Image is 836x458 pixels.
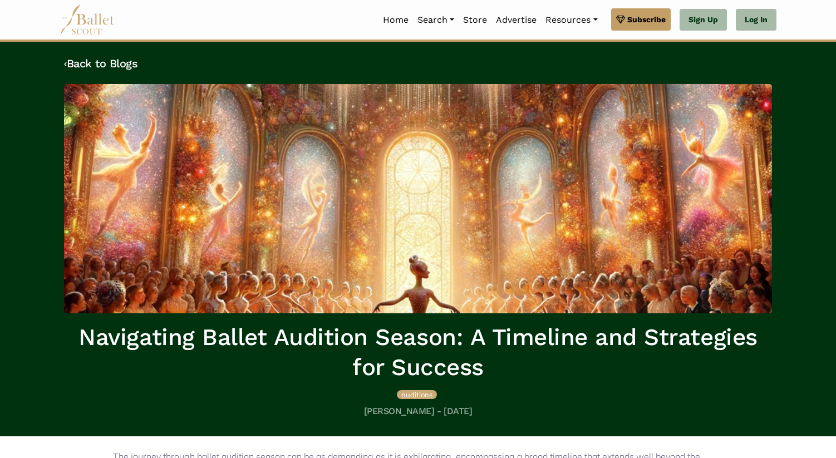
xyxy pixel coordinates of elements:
[459,8,491,32] a: Store
[64,406,772,417] h5: [PERSON_NAME] - [DATE]
[627,13,666,26] span: Subscribe
[541,8,602,32] a: Resources
[64,56,67,70] code: ‹
[680,9,727,31] a: Sign Up
[401,390,432,399] span: auditions
[397,388,437,400] a: auditions
[64,322,772,383] h1: Navigating Ballet Audition Season: A Timeline and Strategies for Success
[64,57,137,70] a: ‹Back to Blogs
[491,8,541,32] a: Advertise
[611,8,671,31] a: Subscribe
[736,9,776,31] a: Log In
[64,84,772,313] img: header_image.img
[616,13,625,26] img: gem.svg
[413,8,459,32] a: Search
[378,8,413,32] a: Home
